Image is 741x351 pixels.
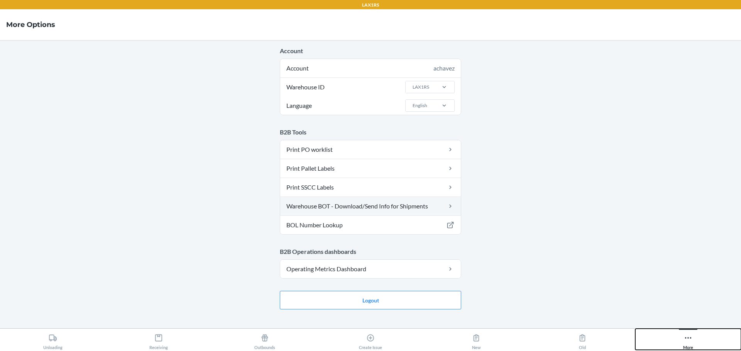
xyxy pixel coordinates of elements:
[280,291,461,309] button: Logout
[362,2,379,8] p: LAX1RS
[280,46,461,55] p: Account
[285,78,326,96] span: Warehouse ID
[280,260,461,278] a: Operating Metrics Dashboard
[280,159,461,178] a: Print Pallet Labels
[413,84,429,91] div: LAX1RS
[529,329,635,350] button: Old
[683,331,693,350] div: More
[280,140,461,159] a: Print PO worklist
[254,331,275,350] div: Outbounds
[212,329,318,350] button: Outbounds
[285,96,313,115] span: Language
[423,329,529,350] button: New
[413,102,427,109] div: English
[43,331,63,350] div: Unloading
[106,329,211,350] button: Receiving
[6,20,55,30] h4: More Options
[635,329,741,350] button: More
[280,216,461,234] a: BOL Number Lookup
[578,331,587,350] div: Old
[280,197,461,215] a: Warehouse BOT - Download/Send Info for Shipments
[472,331,481,350] div: New
[280,59,461,77] div: Account
[149,331,168,350] div: Receiving
[280,178,461,196] a: Print SSCC Labels
[280,128,461,137] p: B2B Tools
[359,331,382,350] div: Create Issue
[433,64,455,73] div: achavez
[318,329,423,350] button: Create Issue
[280,247,461,256] p: B2B Operations dashboards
